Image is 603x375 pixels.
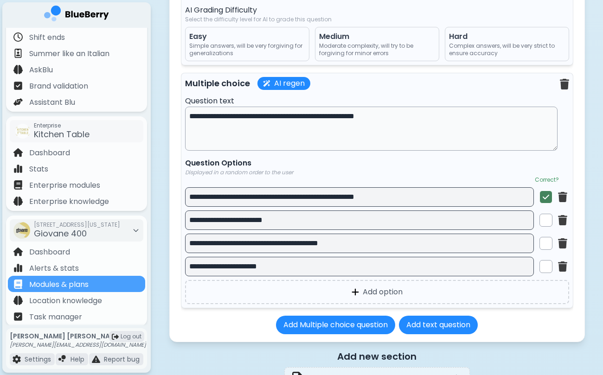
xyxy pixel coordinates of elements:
[29,164,48,175] p: Stats
[29,48,109,59] p: Summer like an Italian
[363,286,403,298] p: Add option
[13,280,23,289] img: file icon
[169,350,585,363] p: Add new section
[13,263,23,273] img: file icon
[29,180,100,191] p: Enterprise modules
[34,122,90,129] span: Enterprise
[189,42,305,57] span: Simple answers, will be very forgiving for generalizations
[29,279,89,290] p: Modules & plans
[13,32,23,42] img: file icon
[13,296,23,305] img: file icon
[29,295,102,306] p: Location knowledge
[319,31,435,42] span: Medium
[13,148,23,157] img: file icon
[535,176,559,184] p: Correct?
[13,222,30,239] img: company thumbnail
[112,333,119,340] img: logout
[13,97,23,107] img: file icon
[13,65,23,74] img: file icon
[10,341,146,349] p: [PERSON_NAME][EMAIL_ADDRESS][DOMAIN_NAME]
[34,128,90,140] span: Kitchen Table
[449,42,565,57] span: Complex answers, will be very strict to ensure accuracy
[29,263,79,274] p: Alerts & stats
[399,316,478,334] button: Add text question
[71,355,84,363] p: Help
[185,16,569,23] p: Select the difficulty level for AI to grade this question
[25,355,51,363] p: Settings
[29,147,70,159] p: Dashboard
[276,316,395,334] button: Add Multiple choice question
[13,164,23,173] img: file icon
[263,80,270,87] img: AI wand
[189,31,305,42] span: Easy
[543,193,549,201] img: check
[13,180,23,190] img: file icon
[58,355,67,363] img: file icon
[121,333,141,340] span: Log out
[29,196,109,207] p: Enterprise knowledge
[34,221,120,229] span: [STREET_ADDRESS][US_STATE]
[185,95,569,107] p: Question text
[29,311,82,323] p: Task manager
[185,77,250,90] p: Multiple choice
[558,238,567,249] img: delete option
[13,81,23,90] img: file icon
[319,42,435,57] span: Moderate complexity, will try to be forgiving for minor errors
[44,6,109,25] img: company logo
[560,79,569,89] img: trash icon
[558,215,567,226] img: delete option
[92,355,100,363] img: file icon
[13,247,23,256] img: file icon
[15,124,30,139] img: company thumbnail
[558,261,567,272] img: delete option
[449,31,565,42] span: Hard
[185,158,251,169] p: Question Options
[29,247,70,258] p: Dashboard
[13,312,23,321] img: file icon
[257,77,310,90] button: AI regen
[13,49,23,58] img: file icon
[34,228,87,239] span: Giovane 400
[185,169,293,176] p: Displayed in a random order to the user
[10,332,146,340] p: [PERSON_NAME] [PERSON_NAME]
[104,355,140,363] p: Report bug
[13,355,21,363] img: file icon
[29,81,88,92] p: Brand validation
[13,197,23,206] img: file icon
[185,5,569,16] p: AI Grading Difficulty
[558,192,567,203] img: delete option
[29,97,75,108] p: Assistant Blu
[352,288,359,296] img: plus
[29,64,53,76] p: AskBlu
[29,32,65,43] p: Shift ends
